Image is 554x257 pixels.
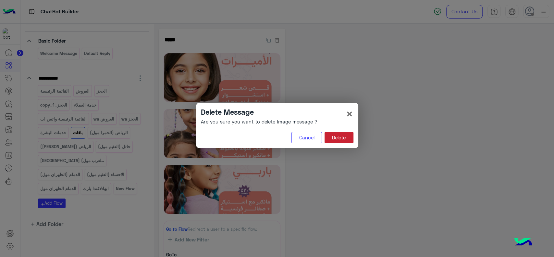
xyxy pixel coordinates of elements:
img: hulul-logo.png [512,231,535,254]
button: Close [346,108,353,120]
button: Cancel [291,132,322,144]
button: Delete [325,132,353,144]
span: × [346,106,353,121]
h4: Delete Message [201,108,317,116]
h6: Are you sure you want to delete Image message ? [201,119,317,124]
